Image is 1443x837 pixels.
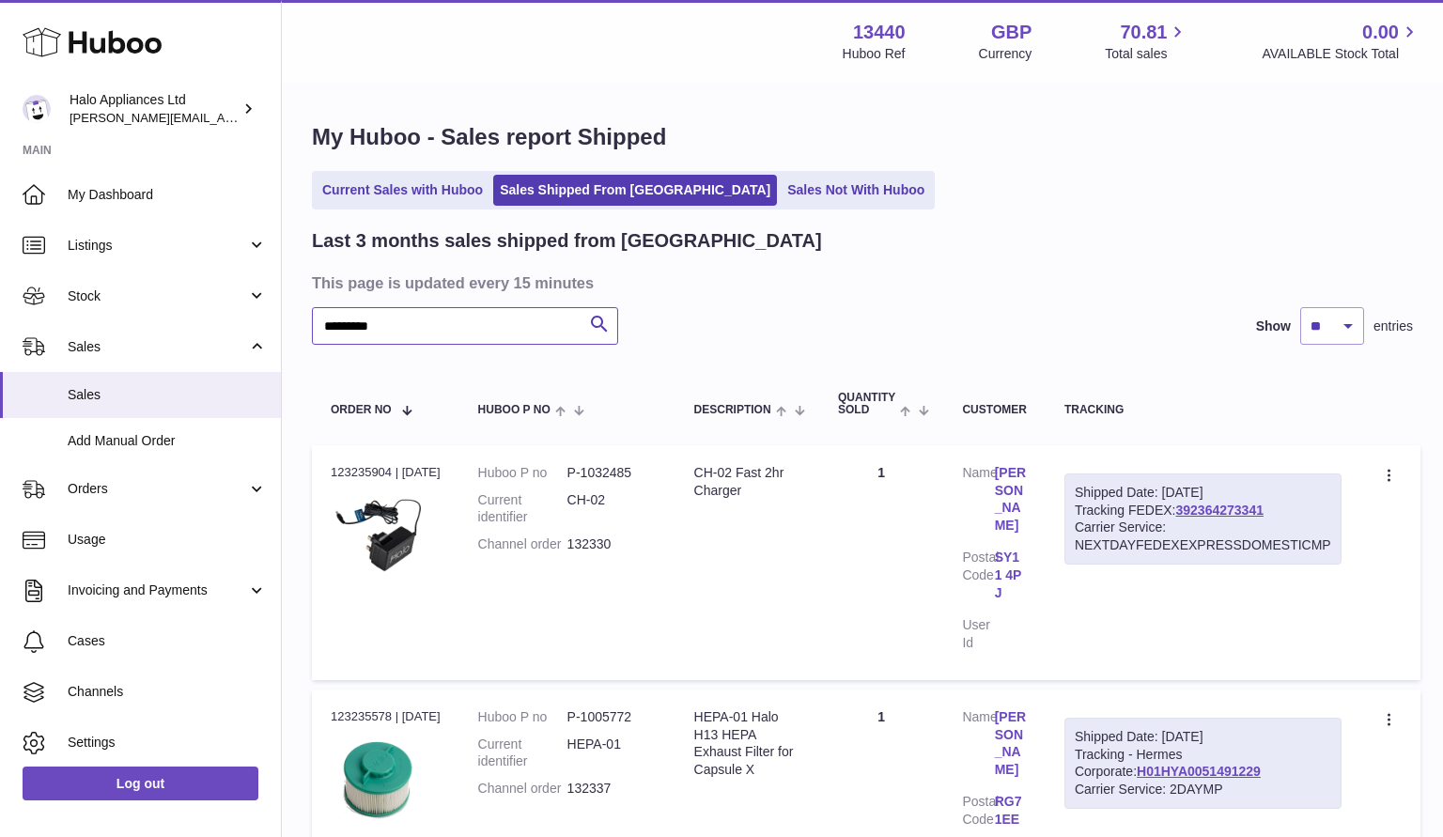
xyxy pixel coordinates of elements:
a: SY11 4PJ [995,549,1027,602]
h2: Last 3 months sales shipped from [GEOGRAPHIC_DATA] [312,228,822,254]
div: Tracking [1064,404,1342,416]
span: Stock [68,287,247,305]
dt: Huboo P no [478,708,567,726]
dt: Name [962,464,994,540]
a: Sales Shipped From [GEOGRAPHIC_DATA] [493,175,777,206]
a: 70.81 Total sales [1105,20,1188,63]
dt: Name [962,708,994,784]
a: [PERSON_NAME] [995,708,1027,780]
div: Tracking FEDEX: [1064,473,1342,566]
h3: This page is updated every 15 minutes [312,272,1408,293]
img: CH-02.png [331,487,425,581]
dd: HEPA-01 [567,736,657,771]
div: HEPA-01 Halo H13 HEPA Exhaust Filter for Capsule X [694,708,800,780]
label: Show [1256,318,1291,335]
span: Settings [68,734,267,752]
span: Quantity Sold [838,392,895,416]
span: [PERSON_NAME][EMAIL_ADDRESS][DOMAIN_NAME] [70,110,377,125]
dt: Postal Code [962,793,994,833]
strong: 13440 [853,20,906,45]
dd: 132330 [567,535,657,553]
div: Huboo Ref [843,45,906,63]
img: HEPA-01.png [331,731,425,825]
dt: Huboo P no [478,464,567,482]
dt: Channel order [478,780,567,798]
dt: Channel order [478,535,567,553]
a: RG7 1EE [995,793,1027,829]
span: Order No [331,404,392,416]
div: 123235904 | [DATE] [331,464,441,481]
td: 1 [819,445,943,680]
a: 392364273341 [1176,503,1264,518]
span: AVAILABLE Stock Total [1262,45,1420,63]
dt: User Id [962,616,994,652]
span: Orders [68,480,247,498]
a: 0.00 AVAILABLE Stock Total [1262,20,1420,63]
dt: Current identifier [478,491,567,527]
div: 123235578 | [DATE] [331,708,441,725]
span: Sales [68,338,247,356]
a: Current Sales with Huboo [316,175,489,206]
a: [PERSON_NAME] [995,464,1027,535]
div: Carrier Service: 2DAYMP [1075,781,1331,798]
span: Sales [68,386,267,404]
div: Shipped Date: [DATE] [1075,728,1331,746]
div: Carrier Service: NEXTDAYFEDEXEXPRESSDOMESTICMP [1075,519,1331,554]
span: Description [694,404,771,416]
span: Huboo P no [478,404,551,416]
span: Usage [68,531,267,549]
span: Cases [68,632,267,650]
a: H01HYA0051491229 [1137,764,1261,779]
span: Channels [68,683,267,701]
div: Shipped Date: [DATE] [1075,484,1331,502]
span: Total sales [1105,45,1188,63]
a: Sales Not With Huboo [781,175,931,206]
span: Listings [68,237,247,255]
span: 0.00 [1362,20,1399,45]
span: 70.81 [1120,20,1167,45]
a: Log out [23,767,258,800]
div: CH-02 Fast 2hr Charger [694,464,800,500]
dt: Postal Code [962,549,994,607]
dt: Current identifier [478,736,567,771]
span: entries [1373,318,1413,335]
div: Currency [979,45,1032,63]
span: My Dashboard [68,186,267,204]
span: Add Manual Order [68,432,267,450]
h1: My Huboo - Sales report Shipped [312,122,1413,152]
strong: GBP [991,20,1032,45]
dd: CH-02 [567,491,657,527]
dd: 132337 [567,780,657,798]
span: Invoicing and Payments [68,581,247,599]
div: Tracking - Hermes Corporate: [1064,718,1342,810]
dd: P-1005772 [567,708,657,726]
img: paul@haloappliances.com [23,95,51,123]
div: Customer [962,404,1026,416]
dd: P-1032485 [567,464,657,482]
div: Halo Appliances Ltd [70,91,239,127]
